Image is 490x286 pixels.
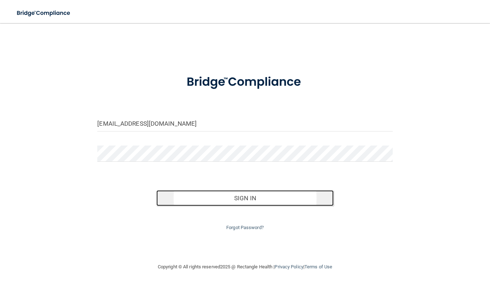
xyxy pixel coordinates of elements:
input: Email [97,115,392,131]
button: Sign In [156,190,334,206]
img: bridge_compliance_login_screen.278c3ca4.svg [174,66,316,98]
a: Privacy Policy [275,264,303,269]
div: Copyright © All rights reserved 2025 @ Rectangle Health | | [113,255,377,278]
iframe: Drift Widget Chat Controller [365,235,481,264]
a: Forgot Password? [226,225,264,230]
a: Terms of Use [304,264,332,269]
img: bridge_compliance_login_screen.278c3ca4.svg [11,6,77,21]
